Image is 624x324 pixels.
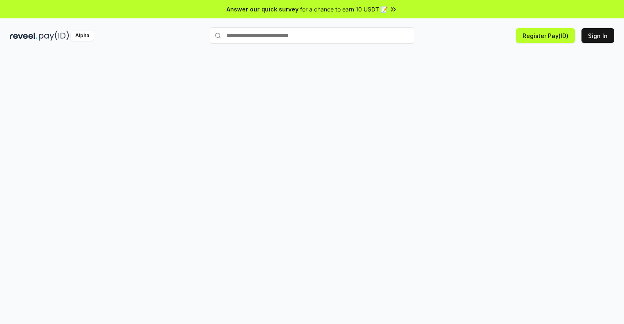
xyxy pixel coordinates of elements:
[581,28,614,43] button: Sign In
[71,31,94,41] div: Alpha
[300,5,388,13] span: for a chance to earn 10 USDT 📝
[227,5,299,13] span: Answer our quick survey
[10,31,37,41] img: reveel_dark
[516,28,575,43] button: Register Pay(ID)
[39,31,69,41] img: pay_id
